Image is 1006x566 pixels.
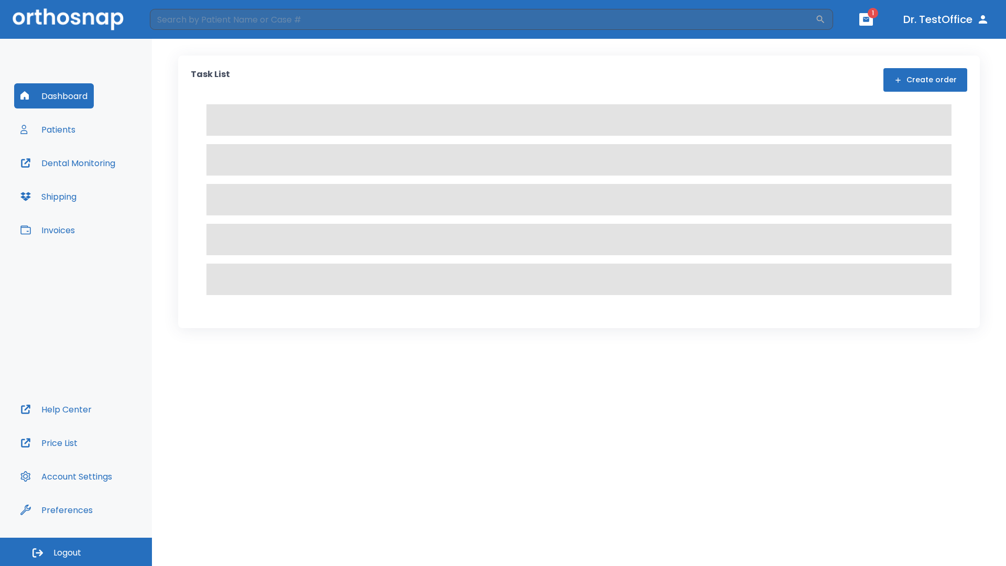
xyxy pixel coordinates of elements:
button: Patients [14,117,82,142]
button: Preferences [14,497,99,523]
button: Invoices [14,217,81,243]
button: Dental Monitoring [14,150,122,176]
button: Help Center [14,397,98,422]
input: Search by Patient Name or Case # [150,9,815,30]
button: Price List [14,430,84,455]
button: Dashboard [14,83,94,108]
img: Orthosnap [13,8,124,30]
button: Account Settings [14,464,118,489]
button: Dr. TestOffice [899,10,993,29]
button: Shipping [14,184,83,209]
p: Task List [191,68,230,92]
span: Logout [53,547,81,559]
span: 1 [868,8,878,18]
button: Create order [883,68,967,92]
